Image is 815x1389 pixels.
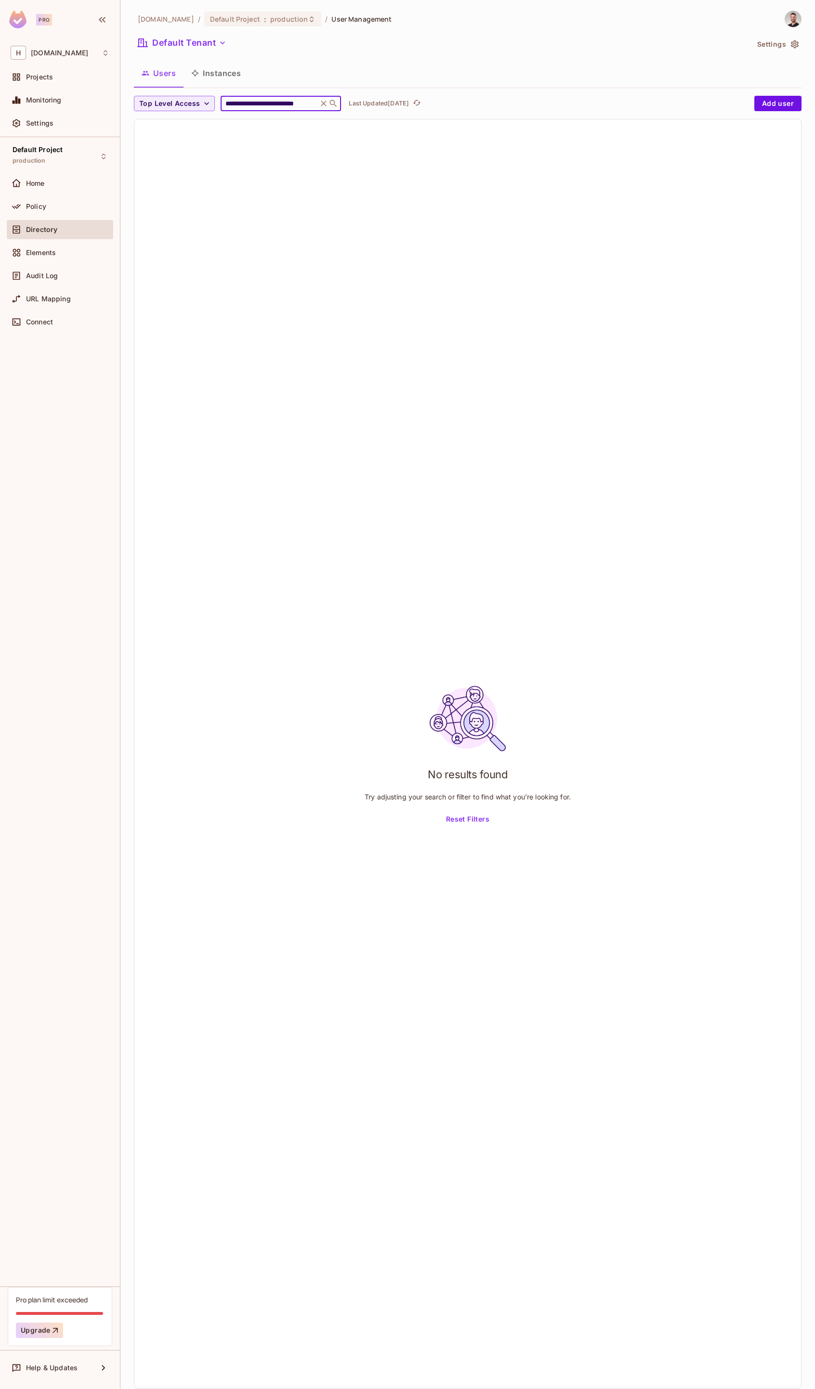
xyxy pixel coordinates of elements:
img: dor@honeycombinsurance.com [785,11,801,27]
button: Users [134,61,184,85]
span: Help & Updates [26,1364,78,1372]
span: Default Project [13,146,63,154]
span: Audit Log [26,272,58,280]
span: production [13,157,46,165]
button: Reset Filters [442,812,493,827]
p: Last Updated [DATE] [349,100,409,107]
span: Click to refresh data [409,98,422,109]
li: / [325,14,328,24]
span: Connect [26,318,53,326]
span: Home [26,180,45,187]
span: refresh [413,99,421,108]
span: Default Project [210,14,260,24]
span: Directory [26,226,57,233]
span: : [263,15,267,23]
button: Instances [184,61,249,85]
span: Workspace: honeycombinsurance.com [31,49,88,57]
span: Settings [26,119,53,127]
span: Projects [26,73,53,81]
span: Policy [26,203,46,210]
span: production [270,14,308,24]
button: refresh [411,98,422,109]
button: Default Tenant [134,35,230,51]
img: SReyMgAAAABJRU5ErkJggg== [9,11,26,28]
button: Upgrade [16,1323,63,1338]
div: Pro [36,14,52,26]
button: Settings [753,37,802,52]
span: Monitoring [26,96,62,104]
li: / [198,14,200,24]
span: H [11,46,26,60]
p: Try adjusting your search or filter to find what you’re looking for. [365,792,571,801]
span: URL Mapping [26,295,71,303]
span: Elements [26,249,56,257]
h1: No results found [428,767,508,782]
div: Pro plan limit exceeded [16,1295,88,1304]
span: User Management [331,14,392,24]
span: Top Level Access [139,98,200,110]
span: the active workspace [138,14,194,24]
button: Top Level Access [134,96,215,111]
button: Add user [754,96,802,111]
